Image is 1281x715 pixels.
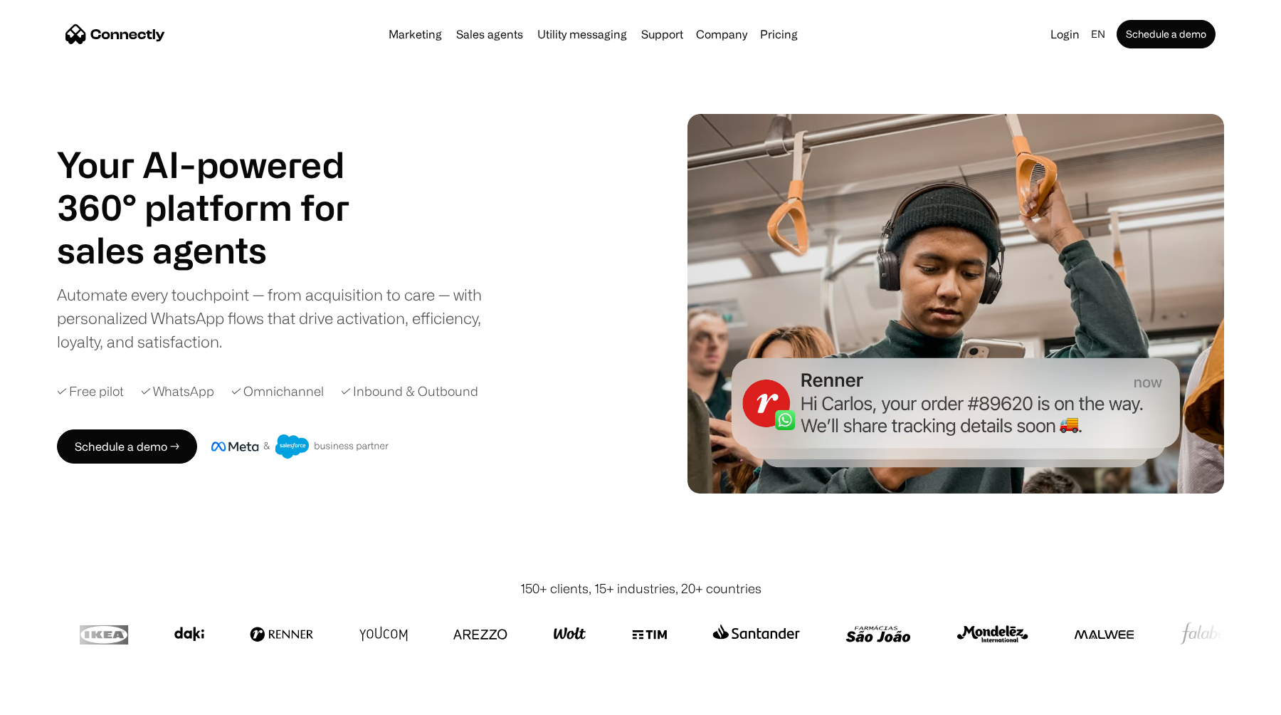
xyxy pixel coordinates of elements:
[57,429,197,464] a: Schedule a demo →
[57,143,384,229] h1: Your AI-powered 360° platform for
[65,24,165,45] a: home
[141,382,214,401] div: ✓ WhatsApp
[341,382,478,401] div: ✓ Inbound & Outbound
[754,28,803,40] a: Pricing
[636,28,689,40] a: Support
[450,28,529,40] a: Sales agents
[1085,24,1114,44] div: en
[1045,24,1085,44] a: Login
[532,28,633,40] a: Utility messaging
[57,283,505,353] div: Automate every touchpoint — from acquisition to care — with personalized WhatsApp flows that driv...
[57,229,384,271] h1: support
[520,579,761,598] div: 150+ clients, 15+ industries, 20+ countries
[231,382,324,401] div: ✓ Omnichannel
[211,434,389,459] img: Meta and Salesforce business partner badge.
[14,689,85,710] aside: Language selected: English
[1091,24,1105,44] div: en
[696,24,747,44] div: Company
[1117,20,1216,48] a: Schedule a demo
[692,24,752,44] div: Company
[28,690,85,710] ul: Language list
[383,28,448,40] a: Marketing
[57,229,384,271] div: carousel
[57,382,124,401] div: ✓ Free pilot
